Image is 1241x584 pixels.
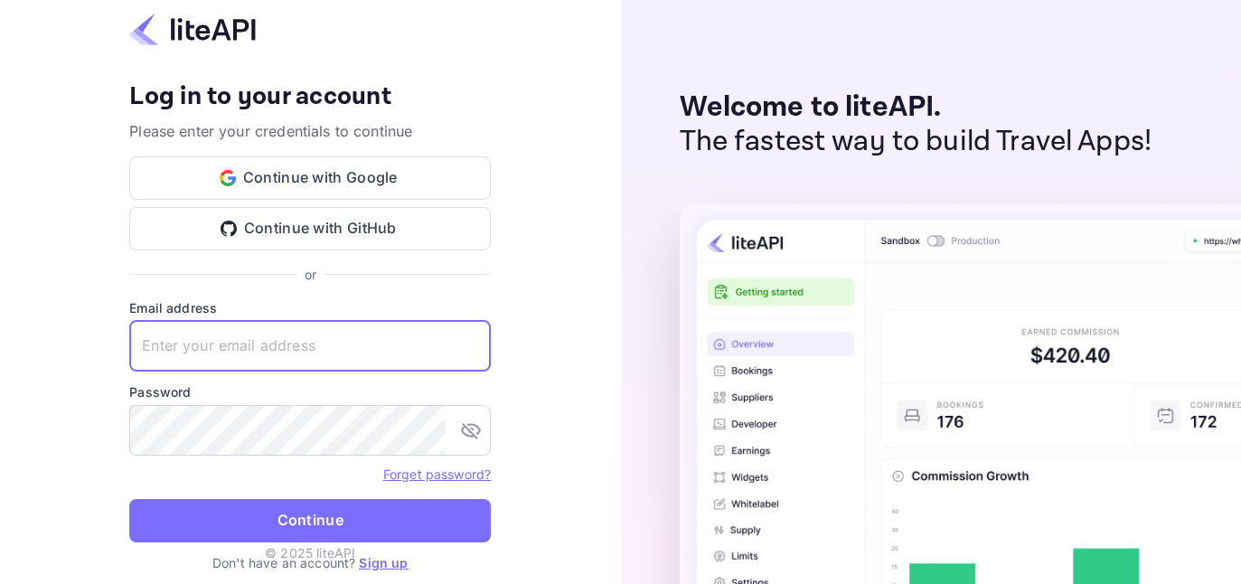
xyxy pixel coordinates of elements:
[129,553,491,572] p: Don't have an account?
[129,321,491,372] input: Enter your email address
[265,543,355,562] p: © 2025 liteAPI
[129,12,256,47] img: liteapi
[305,265,316,284] p: or
[680,90,1152,125] p: Welcome to liteAPI.
[129,499,491,542] button: Continue
[129,207,491,250] button: Continue with GitHub
[383,466,491,482] a: Forget password?
[453,412,489,448] button: toggle password visibility
[129,120,491,142] p: Please enter your credentials to continue
[129,298,491,317] label: Email address
[129,81,491,113] h4: Log in to your account
[359,555,408,570] a: Sign up
[129,382,491,401] label: Password
[680,125,1152,159] p: The fastest way to build Travel Apps!
[383,465,491,483] a: Forget password?
[129,156,491,200] button: Continue with Google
